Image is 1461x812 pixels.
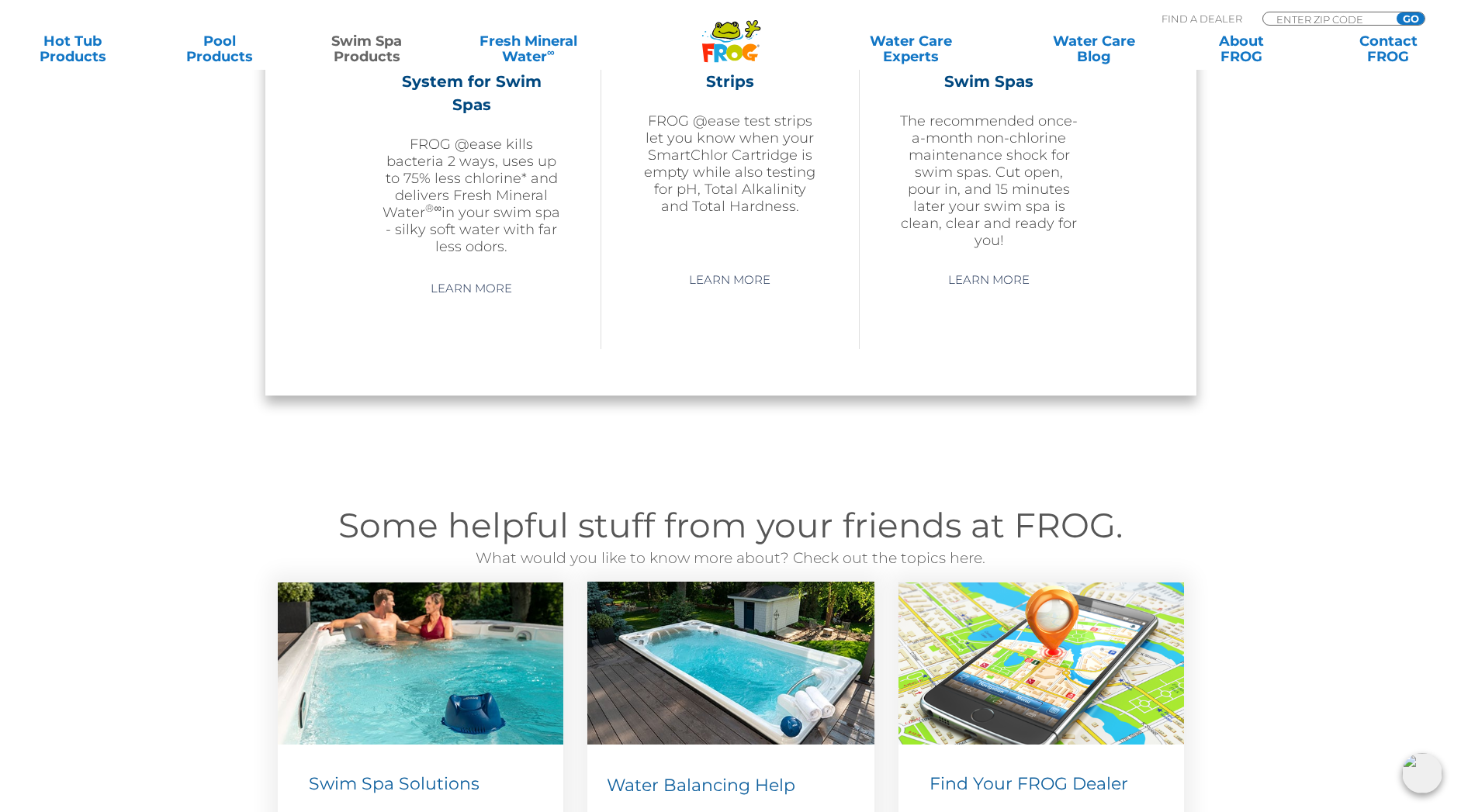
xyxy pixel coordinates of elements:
[309,773,479,794] span: Swim Spa Solutions
[278,582,563,745] img: swim-spa-solutions-v3
[1331,33,1445,64] a: ContactFROG
[1402,753,1442,793] img: openIcon
[1397,12,1425,25] input: GO
[310,33,424,64] a: Swim SpaProducts
[587,582,874,745] img: water-balancing-help-swim-spa
[1037,33,1151,64] a: Water CareBlog
[930,266,1047,294] a: Learn More
[671,266,788,294] a: Learn More
[547,46,555,58] sup: ∞
[382,47,562,116] h2: FROG @ease Sanitizing System for Swim Spas
[457,33,600,64] a: Fresh MineralWater∞
[930,773,1128,794] span: Find Your FROG Dealer
[640,112,820,215] p: FROG @ease test strips let you know when your SmartChlor Cartridge is empty while also testing fo...
[898,112,1079,249] p: The recommended once-a-month non-chlorine maintenance shock for swim spas. Cut open, pour in, and...
[413,275,530,302] a: Learn More
[16,33,130,64] a: Hot TubProducts
[1162,12,1242,26] p: Find A Dealer
[425,202,441,214] sup: ®∞
[898,582,1184,745] img: Find a Dealer Image (546 x 310 px)
[163,33,277,64] a: PoolProducts
[382,136,562,255] p: FROG @ease kills bacteria 2 ways, uses up to 75% less chlorine* and delivers Fresh Mineral Water ...
[819,33,1005,64] a: Water CareExperts
[1275,12,1380,26] input: Zip Code Form
[1184,33,1298,64] a: AboutFROG
[607,775,795,796] span: Water Balancing Help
